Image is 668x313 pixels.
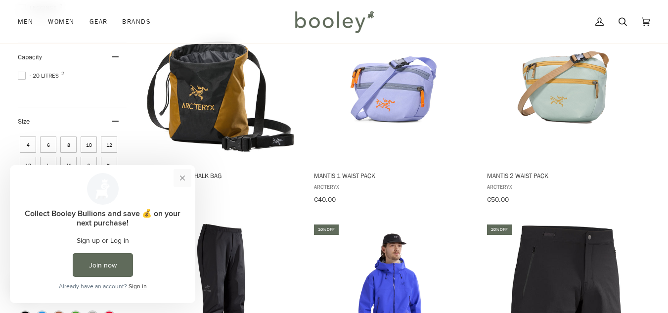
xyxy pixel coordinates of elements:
[492,15,641,164] img: Arc'Teryx Mantis 2 Waist Pack Trail Magic - Booley Galway
[487,182,647,191] span: Arc'teryx
[314,171,474,180] span: Mantis 1 Waist Pack
[81,136,97,153] span: Size: 10
[101,136,117,153] span: Size: 12
[10,165,195,303] iframe: Loyalty program pop-up with offers and actions
[101,157,117,173] span: Size: XL
[314,224,339,235] div: 10% off
[314,182,474,191] span: Arc'teryx
[122,17,151,27] span: Brands
[291,7,377,36] img: Booley
[18,117,30,126] span: Size
[89,17,108,27] span: Gear
[312,15,475,207] a: Mantis 1 Waist Pack
[147,15,295,164] img: Arc'teryx Ion Lightweight Chalk Bag Yukon / Black - Booley Galway
[486,15,648,207] a: Mantis 2 Waist Pack
[141,171,301,180] span: Ion Lightweight Chalk Bag
[60,157,77,173] span: Size: M
[18,52,42,62] span: Capacity
[48,17,74,27] span: Women
[81,157,97,173] span: Size: S
[40,157,56,173] span: Size: L
[487,171,647,180] span: Mantis 2 Waist Pack
[18,17,33,27] span: Men
[20,157,36,173] span: Size: 18
[40,136,56,153] span: Size: 6
[60,136,77,153] span: Size: 8
[319,15,468,164] img: Arc'teryx Mantis 1 Waist Pack Twilight Trail - Booley Galway
[487,224,512,235] div: 20% off
[61,71,64,76] span: 2
[487,195,509,204] span: €50.00
[139,15,302,207] a: Ion Lightweight Chalk Bag
[141,182,301,191] span: Arc'teryx
[20,136,36,153] span: Size: 4
[314,195,336,204] span: €40.00
[18,71,62,80] span: - 20 Litres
